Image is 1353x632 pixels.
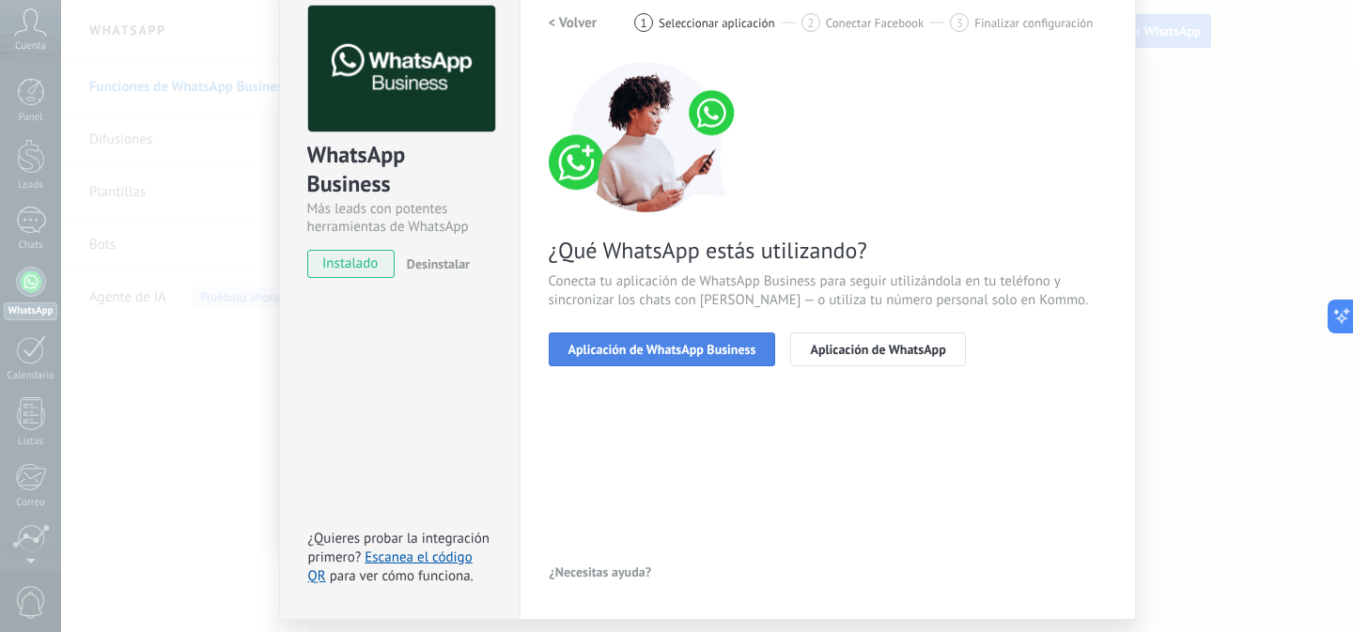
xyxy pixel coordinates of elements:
[549,6,598,39] button: < Volver
[659,16,775,30] span: Seleccionar aplicación
[550,565,652,578] span: ¿Necesitas ayuda?
[956,15,963,31] span: 3
[407,255,470,272] span: Desinstalar
[549,558,653,586] button: ¿Necesitas ayuda?
[549,332,776,366] button: Aplicación de WhatsApp Business
[549,14,598,32] h2: < Volver
[308,530,490,566] span: ¿Quieres probar la integración primero?
[549,62,746,212] img: connect number
[826,16,925,30] span: Conectar Facebook
[308,548,473,585] a: Escanea el código QR
[307,140,492,200] div: WhatsApp Business
[568,343,756,356] span: Aplicación de WhatsApp Business
[549,236,1107,265] span: ¿Qué WhatsApp estás utilizando?
[549,272,1107,310] span: Conecta tu aplicación de WhatsApp Business para seguir utilizándola en tu teléfono y sincronizar ...
[308,6,495,132] img: logo_main.png
[307,200,492,236] div: Más leads con potentes herramientas de WhatsApp
[641,15,647,31] span: 1
[790,332,965,366] button: Aplicación de WhatsApp
[330,567,474,585] span: para ver cómo funciona.
[810,343,945,356] span: Aplicación de WhatsApp
[308,250,394,278] span: instalado
[399,250,470,278] button: Desinstalar
[974,16,1093,30] span: Finalizar configuración
[807,15,814,31] span: 2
